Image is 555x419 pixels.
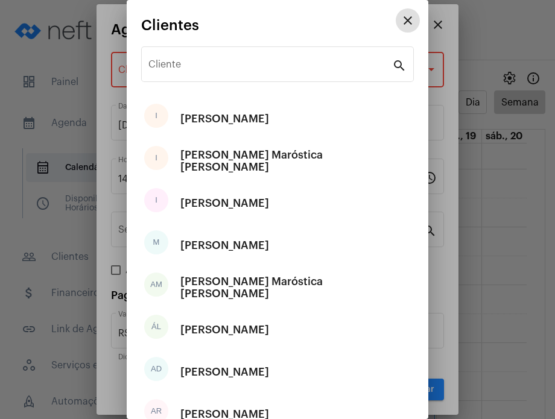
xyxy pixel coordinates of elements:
[144,146,168,170] div: I
[180,354,269,390] div: [PERSON_NAME]
[180,227,269,263] div: [PERSON_NAME]
[180,101,269,137] div: [PERSON_NAME]
[148,61,392,72] input: Pesquisar cliente
[180,185,269,221] div: [PERSON_NAME]
[144,273,168,297] div: AM
[401,13,415,28] mat-icon: close
[144,230,168,254] div: M
[180,312,269,348] div: [PERSON_NAME]
[144,104,168,128] div: I
[144,357,168,381] div: AD
[392,58,407,72] mat-icon: search
[144,315,168,339] div: ÁL
[144,188,168,212] div: I
[180,269,411,306] div: [PERSON_NAME] Maróstica [PERSON_NAME]
[141,17,199,33] span: Clientes
[180,143,411,179] div: [PERSON_NAME] Maróstica [PERSON_NAME]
